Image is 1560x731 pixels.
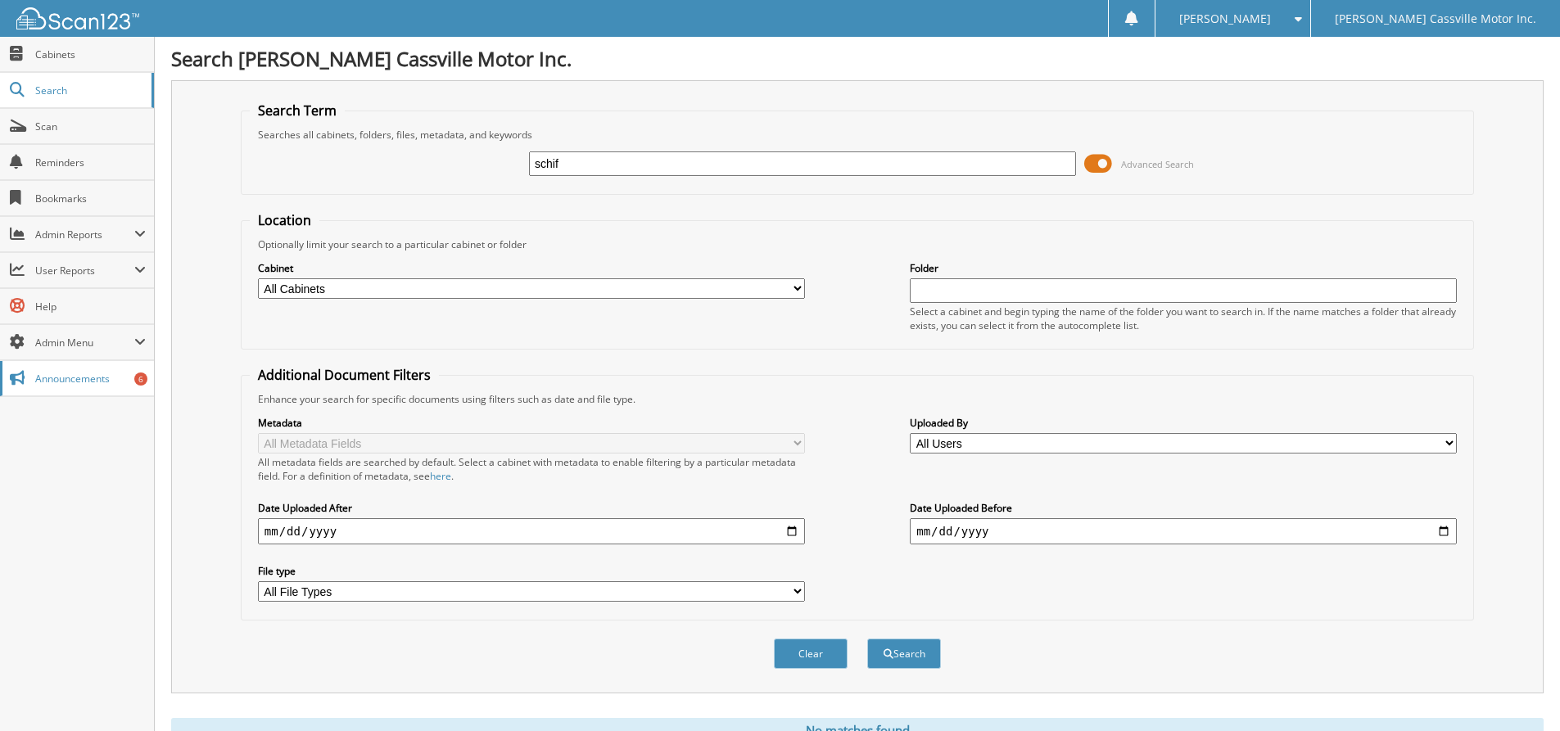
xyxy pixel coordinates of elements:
span: Help [35,300,146,314]
span: Admin Menu [35,336,134,350]
button: Clear [774,638,848,669]
label: Uploaded By [910,416,1457,430]
button: Search [867,638,941,669]
span: Announcements [35,372,146,386]
div: Enhance your search for specific documents using filters such as date and file type. [250,392,1465,406]
span: Scan [35,120,146,133]
a: here [430,469,451,483]
span: Reminders [35,156,146,169]
div: Select a cabinet and begin typing the name of the folder you want to search in. If the name match... [910,305,1457,332]
span: [PERSON_NAME] [1179,14,1271,24]
label: Date Uploaded After [258,501,805,515]
iframe: Chat Widget [1478,652,1560,731]
span: Cabinets [35,47,146,61]
img: scan123-logo-white.svg [16,7,139,29]
div: Searches all cabinets, folders, files, metadata, and keywords [250,128,1465,142]
label: Metadata [258,416,805,430]
div: 6 [134,372,147,386]
label: Cabinet [258,261,805,275]
span: Bookmarks [35,192,146,205]
span: Admin Reports [35,228,134,241]
legend: Search Term [250,102,345,120]
label: Date Uploaded Before [910,501,1457,515]
label: Folder [910,261,1457,275]
span: User Reports [35,264,134,278]
input: end [910,518,1457,544]
label: File type [258,564,805,578]
legend: Additional Document Filters [250,366,439,384]
h1: Search [PERSON_NAME] Cassville Motor Inc. [171,45,1544,72]
span: [PERSON_NAME] Cassville Motor Inc. [1335,14,1536,24]
legend: Location [250,211,319,229]
input: start [258,518,805,544]
span: Advanced Search [1121,158,1194,170]
div: Optionally limit your search to a particular cabinet or folder [250,237,1465,251]
span: Search [35,83,143,97]
div: All metadata fields are searched by default. Select a cabinet with metadata to enable filtering b... [258,455,805,483]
